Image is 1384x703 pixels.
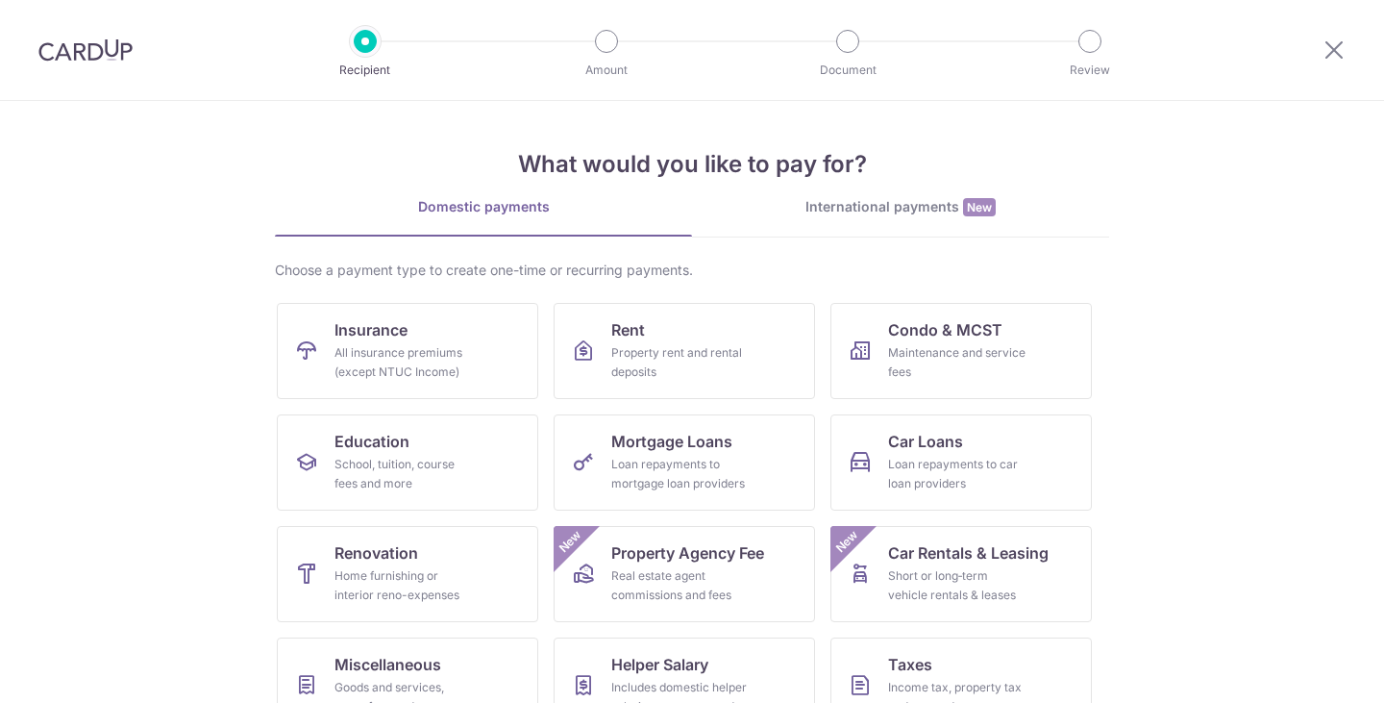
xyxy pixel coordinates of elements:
a: Car Rentals & LeasingShort or long‑term vehicle rentals & leasesNew [830,526,1092,622]
div: Short or long‑term vehicle rentals & leases [888,566,1026,605]
div: All insurance premiums (except NTUC Income) [334,343,473,382]
span: Education [334,430,409,453]
img: CardUp [38,38,133,62]
p: Recipient [294,61,436,80]
span: Renovation [334,541,418,565]
a: Mortgage LoansLoan repayments to mortgage loan providers [554,414,815,511]
a: Property Agency FeeReal estate agent commissions and feesNew [554,526,815,622]
h4: What would you like to pay for? [275,147,1109,182]
div: Home furnishing or interior reno-expenses [334,566,473,605]
div: School, tuition, course fees and more [334,455,473,493]
div: Loan repayments to mortgage loan providers [611,455,750,493]
a: EducationSchool, tuition, course fees and more [277,414,538,511]
span: New [831,526,863,558]
div: Property rent and rental deposits [611,343,750,382]
span: Rent [611,318,645,341]
a: Condo & MCSTMaintenance and service fees [830,303,1092,399]
p: Document [777,61,919,80]
span: Insurance [334,318,408,341]
p: Review [1019,61,1161,80]
div: Real estate agent commissions and fees [611,566,750,605]
div: International payments [692,197,1109,217]
span: New [555,526,586,558]
a: Car LoansLoan repayments to car loan providers [830,414,1092,511]
span: Car Rentals & Leasing [888,541,1049,565]
span: Miscellaneous [334,653,441,676]
p: Amount [535,61,678,80]
span: Mortgage Loans [611,430,732,453]
span: Taxes [888,653,932,676]
a: RentProperty rent and rental deposits [554,303,815,399]
span: New [963,198,996,216]
span: Helper Salary [611,653,708,676]
div: Maintenance and service fees [888,343,1026,382]
span: Condo & MCST [888,318,1002,341]
div: Choose a payment type to create one-time or recurring payments. [275,261,1109,280]
span: Property Agency Fee [611,541,764,565]
a: InsuranceAll insurance premiums (except NTUC Income) [277,303,538,399]
a: RenovationHome furnishing or interior reno-expenses [277,526,538,622]
div: Domestic payments [275,197,692,216]
span: Car Loans [888,430,963,453]
div: Loan repayments to car loan providers [888,455,1026,493]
